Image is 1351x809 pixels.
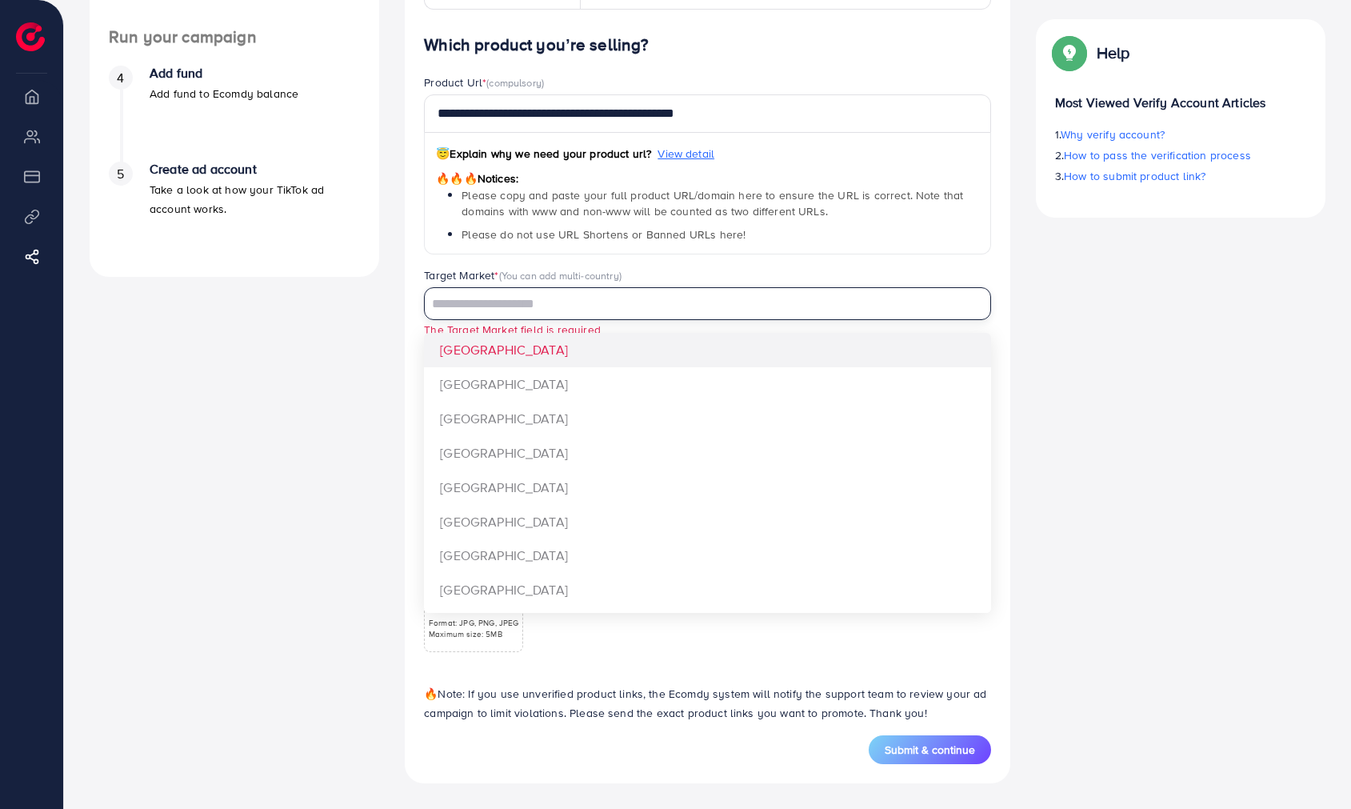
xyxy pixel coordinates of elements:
li: [GEOGRAPHIC_DATA] [424,505,991,539]
iframe: Chat [1283,737,1339,797]
p: 2. [1055,146,1303,165]
li: Add fund [90,66,379,162]
span: 5 [117,165,124,183]
span: How to pass the verification process [1064,147,1251,163]
img: Popup guide [1055,38,1084,67]
span: View detail [658,146,714,162]
li: [GEOGRAPHIC_DATA] [424,436,991,471]
p: Add fund to Ecomdy balance [150,84,298,103]
p: Most Viewed Verify Account Articles [1055,80,1303,112]
span: Please copy and paste your full product URL/domain here to ensure the URL is correct. Note that d... [462,187,963,219]
h4: Which product you’re selling? [424,35,991,55]
span: Why verify account? [1061,126,1165,142]
input: Search for option [426,292,970,317]
span: How to submit product link? [1064,168,1205,184]
span: Notices: [436,170,518,186]
li: [GEOGRAPHIC_DATA] [424,367,991,402]
h4: Add fund [150,66,298,81]
li: Create ad account [90,162,379,258]
p: 3. [1055,166,1303,186]
li: [GEOGRAPHIC_DATA] [424,539,991,573]
li: [GEOGRAPHIC_DATA] [424,573,991,607]
div: Search for option [424,287,991,320]
span: (You can add multi-country) [499,268,622,282]
li: [GEOGRAPHIC_DATA] [424,471,991,505]
span: 😇 [436,146,450,162]
span: Submit & continue [885,742,975,758]
span: 🔥🔥🔥 [436,170,477,186]
span: (compulsory) [486,75,544,90]
p: Format: JPG, PNG, JPEG [429,617,519,628]
button: Submit & continue [869,735,991,764]
h4: Run your campaign [90,27,379,47]
p: Take a look at how your TikTok ad account works. [150,180,360,218]
p: Note: If you use unverified product links, the Ecomdy system will notify the support team to revi... [424,684,991,723]
span: Please do not use URL Shortens or Banned URLs here! [462,226,745,242]
h4: Create ad account [150,162,360,177]
small: The Target Market field is required [424,322,601,337]
li: [GEOGRAPHIC_DATA] [424,333,991,367]
span: Explain why we need your product url? [436,146,651,162]
img: logo [16,22,45,51]
span: 🔥 [424,686,438,702]
li: [GEOGRAPHIC_DATA] [424,607,991,642]
label: Product Url [424,74,544,90]
label: Target Market [424,267,622,283]
span: 4 [117,69,124,87]
li: [GEOGRAPHIC_DATA] [424,402,991,436]
p: Help [1097,43,1130,62]
p: 1. [1055,125,1303,144]
p: Maximum size: 5MB [429,628,519,639]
